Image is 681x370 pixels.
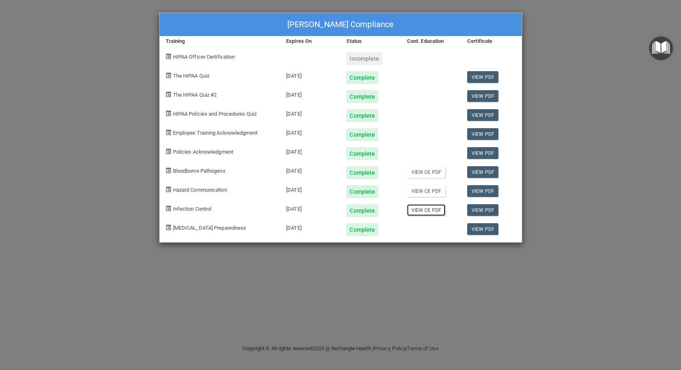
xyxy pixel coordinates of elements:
div: [DATE] [280,122,340,141]
span: [MEDICAL_DATA] Preparedness [173,225,247,231]
a: View CE PDF [407,166,445,178]
span: Policies Acknowledgment [173,149,233,155]
span: HIPAA Policies and Procedures Quiz [173,111,257,117]
div: Complete [346,223,378,236]
div: Status [340,36,401,46]
a: View PDF [467,185,498,197]
div: Complete [346,185,378,198]
div: [DATE] [280,103,340,122]
span: The HIPAA Quiz [173,73,209,79]
div: Incomplete [346,52,382,65]
div: Cont. Education [401,36,461,46]
a: View PDF [467,128,498,140]
a: View PDF [467,71,498,83]
span: HIPAA Officer Certification [173,54,235,60]
div: Expires On [280,36,340,46]
div: [DATE] [280,217,340,236]
div: [DATE] [280,65,340,84]
div: Complete [346,128,378,141]
a: View PDF [467,204,498,216]
div: Complete [346,109,378,122]
a: View PDF [467,166,498,178]
a: View PDF [467,90,498,102]
div: [DATE] [280,198,340,217]
a: View CE PDF [407,185,445,197]
span: Hazard Communication [173,187,227,193]
div: [DATE] [280,179,340,198]
div: [PERSON_NAME] Compliance [160,13,522,36]
span: Employee Training Acknowledgment [173,130,257,136]
div: Complete [346,147,378,160]
span: The HIPAA Quiz #2 [173,92,217,98]
div: [DATE] [280,141,340,160]
div: Training [160,36,280,46]
div: [DATE] [280,84,340,103]
span: Infection Control [173,206,212,212]
a: View PDF [467,223,498,235]
a: View PDF [467,147,498,159]
div: Complete [346,90,378,103]
div: Complete [346,166,378,179]
a: View PDF [467,109,498,121]
div: Certificate [461,36,521,46]
span: Bloodborne Pathogens [173,168,226,174]
a: View CE PDF [407,204,445,216]
button: Open Resource Center [649,36,673,60]
div: [DATE] [280,160,340,179]
div: Complete [346,71,378,84]
div: Complete [346,204,378,217]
